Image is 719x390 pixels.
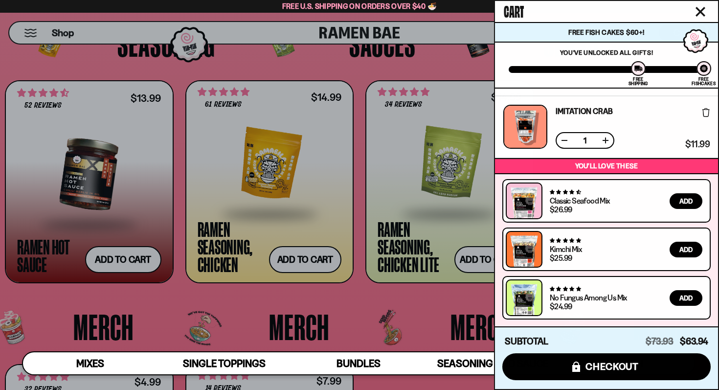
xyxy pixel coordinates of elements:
[437,357,548,369] span: Seasoning and Sauce
[337,357,381,369] span: Bundles
[629,77,648,86] div: Free Shipping
[550,237,581,244] span: 4.76 stars
[504,0,524,20] span: Cart
[550,286,581,292] span: 4.82 stars
[670,242,702,257] button: Add
[23,352,157,374] a: Mixes
[692,77,716,86] div: Free Fishcakes
[680,336,708,347] span: $63.94
[426,352,560,374] a: Seasoning and Sauce
[76,357,104,369] span: Mixes
[505,337,548,346] h4: Subtotal
[550,206,572,213] div: $26.99
[502,353,711,380] button: checkout
[550,244,582,254] a: Kimchi Mix
[670,193,702,209] button: Add
[670,290,702,306] button: Add
[497,161,716,171] p: You’ll love these
[693,4,708,19] button: Close cart
[556,107,613,115] a: Imitation Crab
[550,293,627,302] a: No Fungus Among Us Mix
[550,254,572,262] div: $25.99
[157,352,291,374] a: Single Toppings
[679,295,693,301] span: Add
[550,196,610,206] a: Classic Seafood Mix
[577,137,593,144] span: 1
[568,28,644,37] span: Free Fish Cakes $60+!
[550,302,572,310] div: $24.99
[509,48,704,56] p: You've unlocked all gifts!
[282,1,437,11] span: Free U.S. Shipping on Orders over $40 🍜
[679,198,693,205] span: Add
[585,361,639,372] span: checkout
[550,189,581,195] span: 4.68 stars
[646,336,674,347] span: $73.93
[183,357,266,369] span: Single Toppings
[679,246,693,253] span: Add
[685,140,710,149] span: $11.99
[292,352,426,374] a: Bundles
